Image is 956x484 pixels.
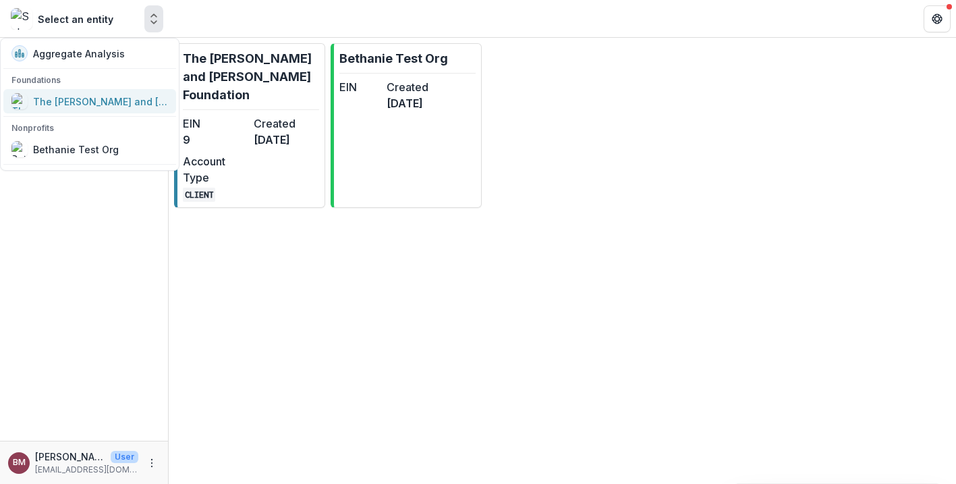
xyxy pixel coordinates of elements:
[254,115,319,132] dt: Created
[183,132,248,148] dd: 9
[387,79,428,95] dt: Created
[144,5,163,32] button: Open entity switcher
[331,43,482,208] a: Bethanie Test OrgEINCreated[DATE]
[183,153,248,186] dt: Account Type
[183,49,319,104] p: The [PERSON_NAME] and [PERSON_NAME] Foundation
[387,95,428,111] dd: [DATE]
[183,115,248,132] dt: EIN
[35,464,138,476] p: [EMAIL_ADDRESS][DOMAIN_NAME]
[339,49,448,68] p: Bethanie Test Org
[924,5,951,32] button: Get Help
[38,12,113,26] div: Select an entity
[339,79,381,95] dt: EIN
[13,458,26,467] div: Bethanie Milteer
[111,451,138,463] p: User
[183,188,215,202] code: CLIENT
[144,455,160,471] button: More
[254,132,319,148] dd: [DATE]
[174,43,325,208] a: The [PERSON_NAME] and [PERSON_NAME] FoundationEIN9Created[DATE]Account TypeCLIENT
[35,450,105,464] p: [PERSON_NAME]
[11,8,32,30] img: Select an entity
